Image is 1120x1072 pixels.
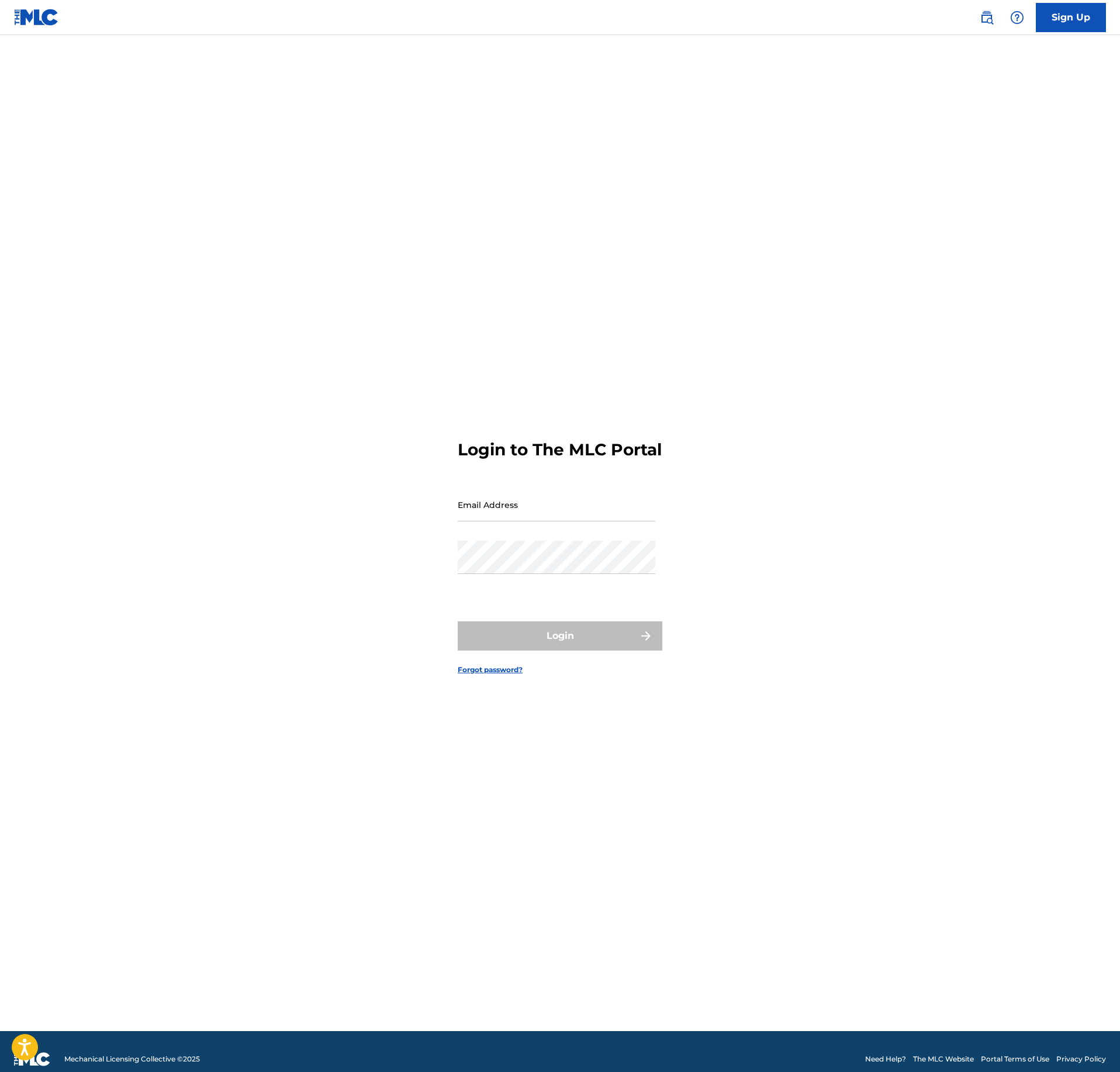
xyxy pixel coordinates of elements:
div: Help [1005,6,1029,29]
h3: Login to The MLC Portal [458,440,662,460]
a: Need Help? [865,1054,906,1064]
a: Public Search [975,6,998,29]
a: Portal Terms of Use [981,1054,1049,1064]
a: Sign Up [1036,3,1106,32]
span: Mechanical Licensing Collective © 2025 [64,1054,200,1064]
img: search [980,11,994,25]
a: The MLC Website [913,1054,974,1064]
img: help [1010,11,1024,25]
a: Forgot password? [458,665,523,675]
img: MLC Logo [14,9,59,26]
img: logo [14,1052,50,1066]
a: Privacy Policy [1056,1054,1106,1064]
